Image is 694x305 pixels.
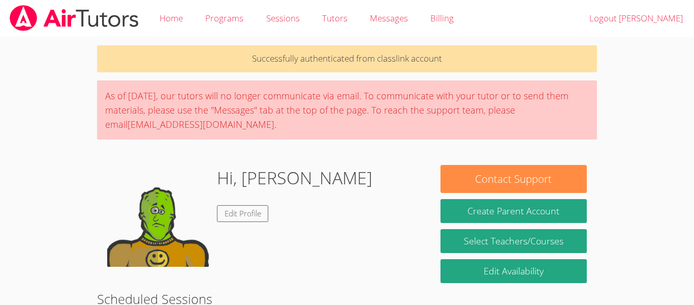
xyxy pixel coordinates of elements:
[217,165,372,191] h1: Hi, [PERSON_NAME]
[440,259,587,283] a: Edit Availability
[107,165,209,267] img: default.png
[440,165,587,193] button: Contact Support
[97,80,597,140] div: As of [DATE], our tutors will no longer communicate via email. To communicate with your tutor or ...
[440,229,587,253] a: Select Teachers/Courses
[97,45,597,72] p: Successfully authenticated from classlink account
[370,12,408,24] span: Messages
[217,205,269,222] a: Edit Profile
[440,199,587,223] button: Create Parent Account
[9,5,140,31] img: airtutors_banner-c4298cdbf04f3fff15de1276eac7730deb9818008684d7c2e4769d2f7ddbe033.png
